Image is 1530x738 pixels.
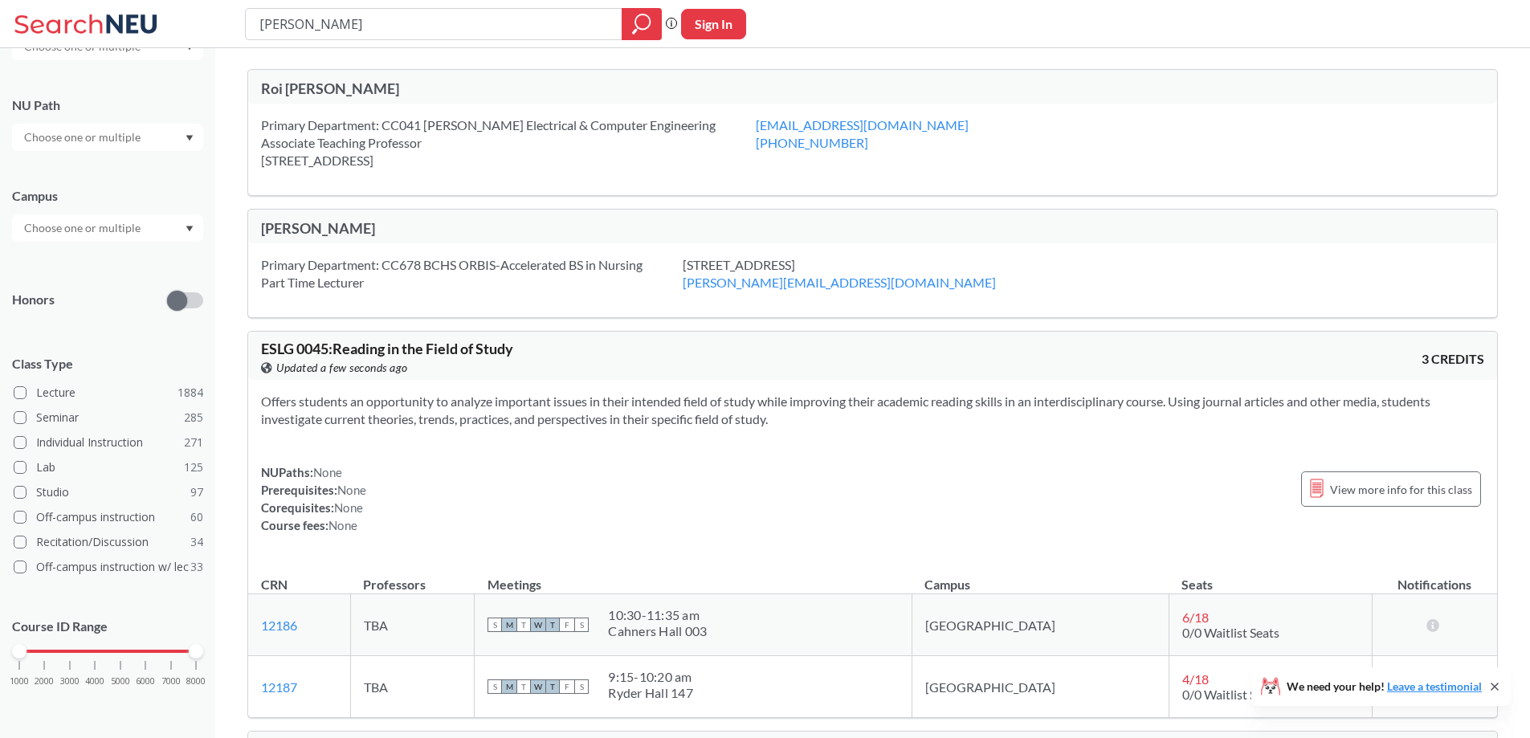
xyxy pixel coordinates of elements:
[1330,479,1472,499] span: View more info for this class
[60,677,80,686] span: 3000
[502,618,516,632] span: M
[186,226,194,232] svg: Dropdown arrow
[912,594,1169,656] td: [GEOGRAPHIC_DATA]
[574,618,589,632] span: S
[632,13,651,35] svg: magnifying glass
[12,124,203,151] div: Dropdown arrow
[531,618,545,632] span: W
[1287,681,1482,692] span: We need your help!
[35,677,54,686] span: 2000
[14,432,203,453] label: Individual Instruction
[350,560,474,594] th: Professors
[261,256,683,292] div: Primary Department: CC678 BCHS ORBIS-Accelerated BS in Nursing Part Time Lecturer
[1182,625,1279,640] span: 0/0 Waitlist Seats
[560,618,574,632] span: F
[681,9,746,39] button: Sign In
[14,482,203,503] label: Studio
[14,457,203,478] label: Lab
[190,483,203,501] span: 97
[1422,350,1484,368] span: 3 CREDITS
[1387,679,1482,693] a: Leave a testimonial
[261,340,513,357] span: ESLG 0045 : Reading in the Field of Study
[177,384,203,402] span: 1884
[337,483,366,497] span: None
[502,679,516,694] span: M
[261,393,1484,428] section: Offers students an opportunity to analyze important issues in their intended field of study while...
[12,618,203,636] p: Course ID Range
[545,618,560,632] span: T
[261,576,288,593] div: CRN
[683,275,996,290] a: [PERSON_NAME][EMAIL_ADDRESS][DOMAIN_NAME]
[1182,687,1279,702] span: 0/0 Waitlist Seats
[12,355,203,373] span: Class Type
[516,618,531,632] span: T
[756,117,969,133] a: [EMAIL_ADDRESS][DOMAIN_NAME]
[912,560,1169,594] th: Campus
[186,677,206,686] span: 8000
[258,10,610,38] input: Class, professor, course number, "phrase"
[14,382,203,403] label: Lecture
[475,560,912,594] th: Meetings
[488,679,502,694] span: S
[516,679,531,694] span: T
[16,218,151,238] input: Choose one or multiple
[12,96,203,114] div: NU Path
[608,669,693,685] div: 9:15 - 10:20 am
[313,465,342,479] span: None
[12,187,203,205] div: Campus
[545,679,560,694] span: T
[328,518,357,532] span: None
[261,463,366,534] div: NUPaths: Prerequisites: Corequisites: Course fees:
[574,679,589,694] span: S
[334,500,363,515] span: None
[608,607,707,623] div: 10:30 - 11:35 am
[14,557,203,577] label: Off-campus instruction w/ lec
[16,128,151,147] input: Choose one or multiple
[12,214,203,242] div: Dropdown arrow
[756,135,868,150] a: [PHONE_NUMBER]
[190,558,203,576] span: 33
[1182,671,1209,687] span: 4 / 18
[683,256,1036,292] div: [STREET_ADDRESS]
[276,359,408,377] span: Updated a few seconds ago
[85,677,104,686] span: 4000
[161,677,181,686] span: 7000
[261,80,873,97] div: Roi [PERSON_NAME]
[350,594,474,656] td: TBA
[261,618,297,633] a: 12186
[14,532,203,552] label: Recitation/Discussion
[261,679,297,695] a: 12187
[14,507,203,528] label: Off-campus instruction
[190,508,203,526] span: 60
[488,618,502,632] span: S
[1182,610,1209,625] span: 6 / 18
[608,623,707,639] div: Cahners Hall 003
[184,459,203,476] span: 125
[531,679,545,694] span: W
[1373,560,1498,594] th: Notifications
[560,679,574,694] span: F
[608,685,693,701] div: Ryder Hall 147
[350,656,474,718] td: TBA
[136,677,155,686] span: 6000
[912,656,1169,718] td: [GEOGRAPHIC_DATA]
[261,116,756,169] div: Primary Department: CC041 [PERSON_NAME] Electrical & Computer Engineering Associate Teaching Prof...
[111,677,130,686] span: 5000
[14,407,203,428] label: Seminar
[12,291,55,309] p: Honors
[184,434,203,451] span: 271
[10,677,29,686] span: 1000
[190,533,203,551] span: 34
[622,8,662,40] div: magnifying glass
[1169,560,1372,594] th: Seats
[261,219,873,237] div: [PERSON_NAME]
[184,409,203,426] span: 285
[186,135,194,141] svg: Dropdown arrow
